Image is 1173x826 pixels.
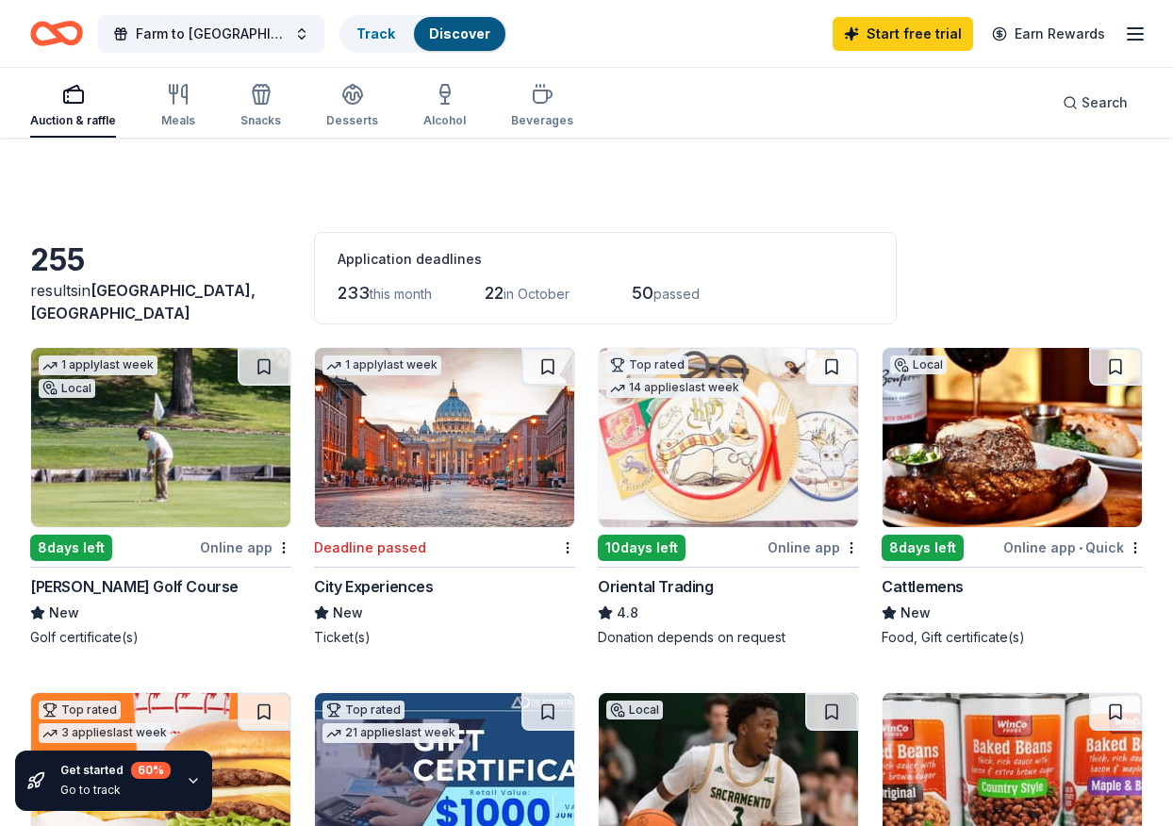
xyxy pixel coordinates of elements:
[314,537,426,559] div: Deadline passed
[882,575,964,598] div: Cattlemens
[30,113,116,128] div: Auction & raffle
[423,75,466,138] button: Alcohol
[333,602,363,624] span: New
[31,348,290,527] img: Image for Bartley Cavanaugh Golf Course
[768,536,859,559] div: Online app
[1079,540,1082,555] span: •
[98,15,324,53] button: Farm to [GEOGRAPHIC_DATA]
[39,379,95,398] div: Local
[136,23,287,45] span: Farm to [GEOGRAPHIC_DATA]
[240,75,281,138] button: Snacks
[882,347,1143,647] a: Image for CattlemensLocal8days leftOnline app•QuickCattlemensNewFood, Gift certificate(s)
[322,723,459,743] div: 21 applies last week
[1048,84,1143,122] button: Search
[30,75,116,138] button: Auction & raffle
[606,378,743,398] div: 14 applies last week
[30,575,239,598] div: [PERSON_NAME] Golf Course
[598,628,859,647] div: Donation depends on request
[632,283,653,303] span: 50
[504,286,570,302] span: in October
[900,602,931,624] span: New
[30,347,291,647] a: Image for Bartley Cavanaugh Golf Course1 applylast weekLocal8days leftOnline app[PERSON_NAME] Gol...
[370,286,432,302] span: this month
[314,347,575,647] a: Image for City Experiences1 applylast weekDeadline passedCity ExperiencesNewTicket(s)
[653,286,700,302] span: passed
[606,355,688,374] div: Top rated
[240,113,281,128] div: Snacks
[30,11,83,56] a: Home
[322,355,441,375] div: 1 apply last week
[161,113,195,128] div: Meals
[511,113,573,128] div: Beverages
[200,536,291,559] div: Online app
[833,17,973,51] a: Start free trial
[49,602,79,624] span: New
[423,113,466,128] div: Alcohol
[339,15,507,53] button: TrackDiscover
[599,348,858,527] img: Image for Oriental Trading
[39,355,157,375] div: 1 apply last week
[1003,536,1143,559] div: Online app Quick
[429,25,490,41] a: Discover
[30,281,256,322] span: [GEOGRAPHIC_DATA], [GEOGRAPHIC_DATA]
[617,602,638,624] span: 4.8
[314,628,575,647] div: Ticket(s)
[606,701,663,719] div: Local
[598,535,686,561] div: 10 days left
[30,241,291,279] div: 255
[315,348,574,527] img: Image for City Experiences
[890,355,947,374] div: Local
[314,575,434,598] div: City Experiences
[30,628,291,647] div: Golf certificate(s)
[30,281,256,322] span: in
[883,348,1142,527] img: Image for Cattlemens
[882,535,964,561] div: 8 days left
[338,248,873,271] div: Application deadlines
[598,575,714,598] div: Oriental Trading
[598,347,859,647] a: Image for Oriental TradingTop rated14 applieslast week10days leftOnline appOriental Trading4.8Don...
[322,701,405,719] div: Top rated
[1082,91,1128,114] span: Search
[131,762,171,779] div: 60 %
[39,723,171,743] div: 3 applies last week
[161,75,195,138] button: Meals
[356,25,395,41] a: Track
[30,279,291,324] div: results
[326,75,378,138] button: Desserts
[511,75,573,138] button: Beverages
[60,783,171,798] div: Go to track
[39,701,121,719] div: Top rated
[981,17,1116,51] a: Earn Rewards
[338,283,370,303] span: 233
[326,113,378,128] div: Desserts
[30,535,112,561] div: 8 days left
[882,628,1143,647] div: Food, Gift certificate(s)
[485,283,504,303] span: 22
[60,762,171,779] div: Get started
